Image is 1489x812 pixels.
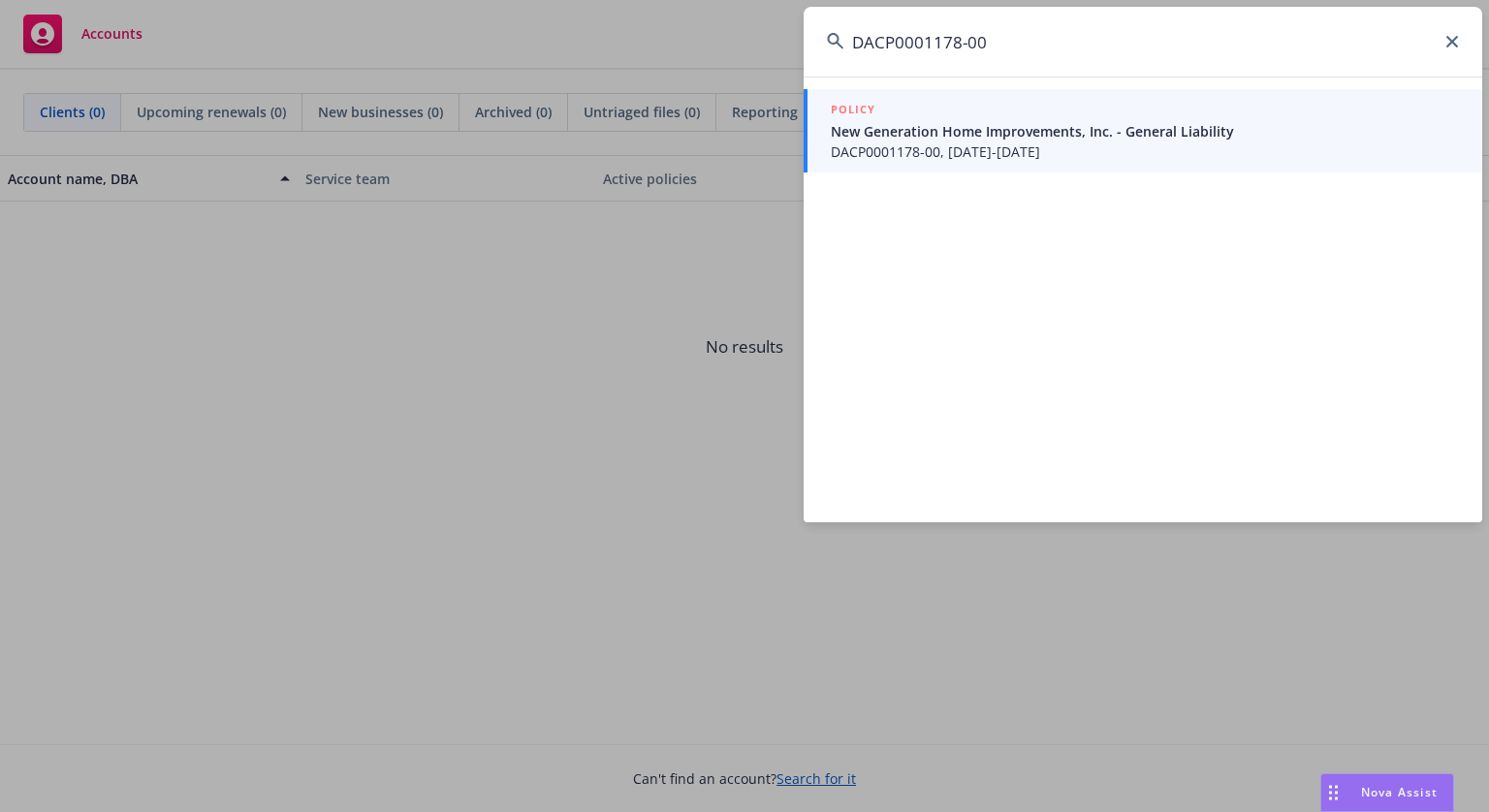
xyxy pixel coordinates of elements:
[1361,784,1438,800] span: Nova Assist
[1321,774,1346,811] div: Drag to move
[804,7,1482,77] input: Search...
[831,141,1459,162] span: DACP0001178-00, [DATE]-[DATE]
[831,121,1459,141] span: New Generation Home Improvements, Inc. - General Liability
[1320,773,1454,812] button: Nova Assist
[804,89,1482,172] a: POLICYNew Generation Home Improvements, Inc. - General LiabilityDACP0001178-00, [DATE]-[DATE]
[831,100,875,119] h5: POLICY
